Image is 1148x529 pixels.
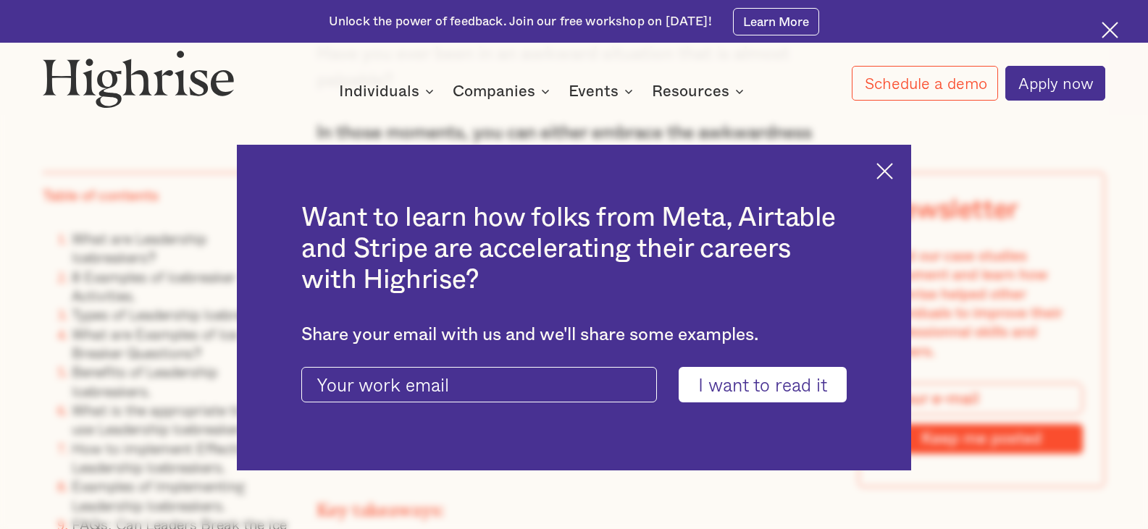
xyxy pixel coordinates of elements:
[733,8,819,35] a: Learn More
[301,367,847,403] form: current-ascender-blog-article-modal-form
[339,82,419,100] div: Individuals
[453,82,535,100] div: Companies
[301,367,657,403] input: Your work email
[453,82,554,100] div: Companies
[329,13,712,30] div: Unlock the power of feedback. Join our free workshop on [DATE]!
[1005,66,1105,101] a: Apply now
[569,82,619,100] div: Events
[301,324,847,345] div: Share your email with us and we'll share some examples.
[652,82,729,100] div: Resources
[301,202,847,295] h2: Want to learn how folks from Meta, Airtable and Stripe are accelerating their careers with Highrise?
[1102,22,1118,38] img: Cross icon
[43,50,235,108] img: Highrise logo
[569,82,637,100] div: Events
[852,66,998,101] a: Schedule a demo
[339,82,438,100] div: Individuals
[652,82,748,100] div: Resources
[876,163,893,179] img: Cross icon
[679,367,847,403] input: I want to read it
